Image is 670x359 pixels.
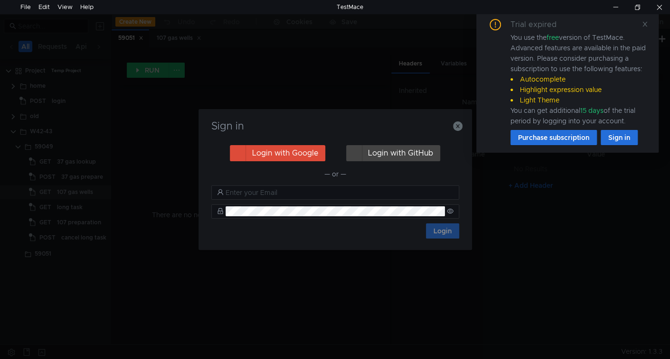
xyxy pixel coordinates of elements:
[210,120,461,132] h3: Sign in
[226,187,453,198] input: Enter your Email
[211,168,459,180] div: — or —
[510,74,647,84] li: Autocomplete
[580,106,604,115] span: 15 days
[510,95,647,105] li: Light Theme
[510,130,597,145] button: Purchase subscription
[230,145,325,161] button: Login with Google
[346,145,440,161] button: Login with GitHub
[547,33,559,42] span: free
[510,105,647,126] div: You can get additional of the trial period by logging into your account.
[601,130,638,145] button: Sign in
[510,19,568,30] div: Trial expired
[510,84,647,95] li: Highlight expression value
[510,32,647,126] div: You use the version of TestMace. Advanced features are available in the paid version. Please cons...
